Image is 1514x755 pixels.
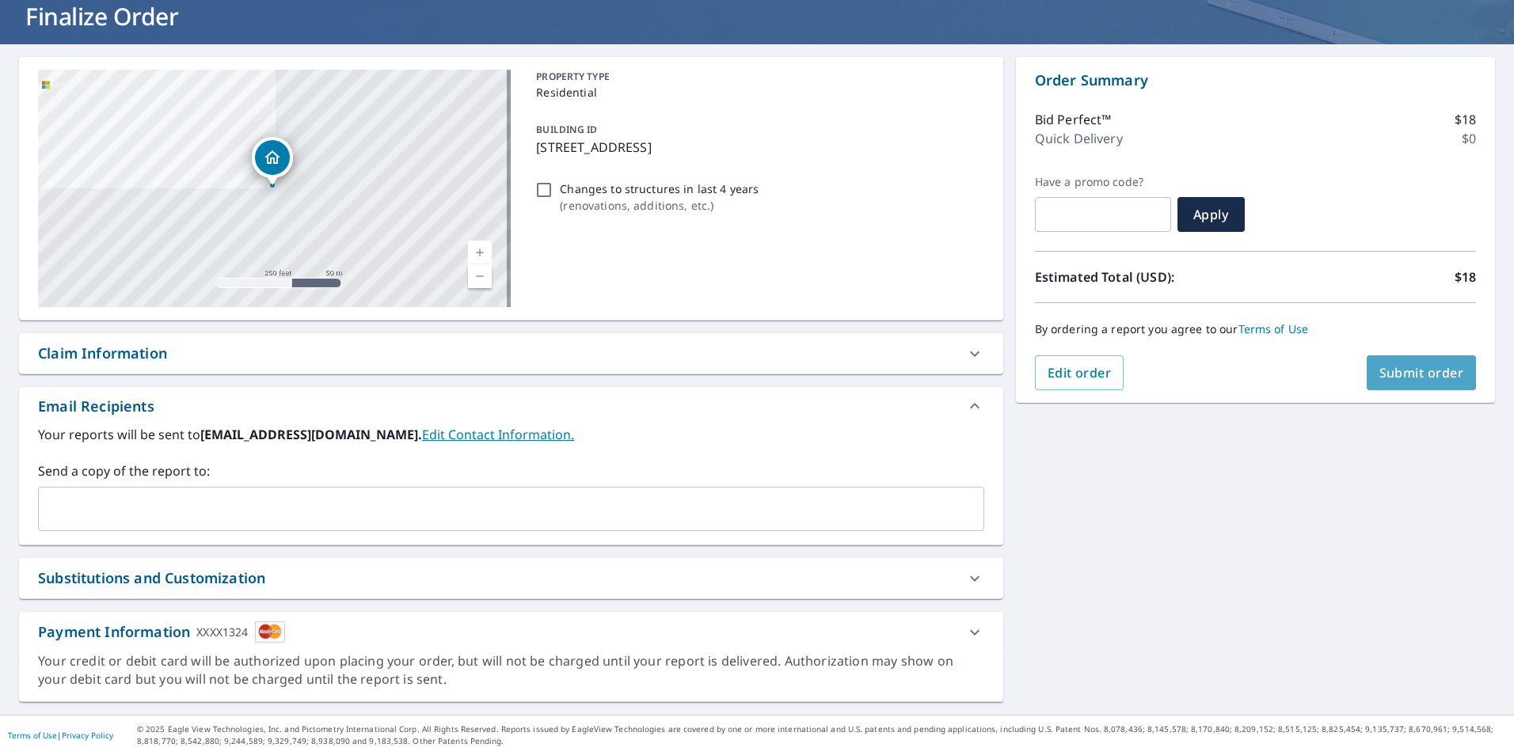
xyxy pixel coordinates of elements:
a: Terms of Use [8,730,57,741]
label: Send a copy of the report to: [38,461,984,480]
div: Your credit or debit card will be authorized upon placing your order, but will not be charged unt... [38,652,984,689]
p: © 2025 Eagle View Technologies, Inc. and Pictometry International Corp. All Rights Reserved. Repo... [137,723,1506,747]
p: $18 [1455,110,1476,129]
div: Substitutions and Customization [19,558,1003,598]
button: Edit order [1035,355,1124,390]
div: Dropped pin, building 1, Residential property, 4820 40th Ave W Seattle, WA 98199 [252,137,293,186]
p: By ordering a report you agree to our [1035,322,1476,336]
p: Changes to structures in last 4 years [560,180,759,197]
button: Apply [1177,197,1245,232]
p: [STREET_ADDRESS] [536,138,977,157]
button: Submit order [1367,355,1477,390]
img: cardImage [255,621,285,643]
p: Estimated Total (USD): [1035,267,1256,286]
p: BUILDING ID [536,123,597,136]
a: Current Level 17, Zoom In [468,241,492,264]
a: EditContactInfo [422,426,574,443]
a: Terms of Use [1238,321,1309,336]
b: [EMAIL_ADDRESS][DOMAIN_NAME]. [200,426,422,443]
p: | [8,730,113,740]
label: Your reports will be sent to [38,425,984,444]
p: ( renovations, additions, etc. ) [560,197,759,214]
p: PROPERTY TYPE [536,70,977,84]
p: $0 [1462,129,1476,148]
div: Payment InformationXXXX1324cardImage [19,612,1003,652]
a: Privacy Policy [62,730,113,741]
div: Claim Information [19,333,1003,374]
a: Current Level 17, Zoom Out [468,264,492,288]
div: Email Recipients [38,396,154,417]
span: Edit order [1048,364,1112,381]
label: Have a promo code? [1035,175,1171,189]
span: Apply [1190,206,1232,223]
p: Order Summary [1035,70,1476,91]
div: Claim Information [38,343,167,364]
span: Submit order [1379,364,1464,381]
div: Substitutions and Customization [38,567,265,589]
div: XXXX1324 [196,621,248,643]
p: Bid Perfect™ [1035,110,1112,129]
p: Quick Delivery [1035,129,1123,148]
div: Payment Information [38,621,285,643]
p: $18 [1455,267,1476,286]
p: Residential [536,84,977,101]
div: Email Recipients [19,387,1003,425]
